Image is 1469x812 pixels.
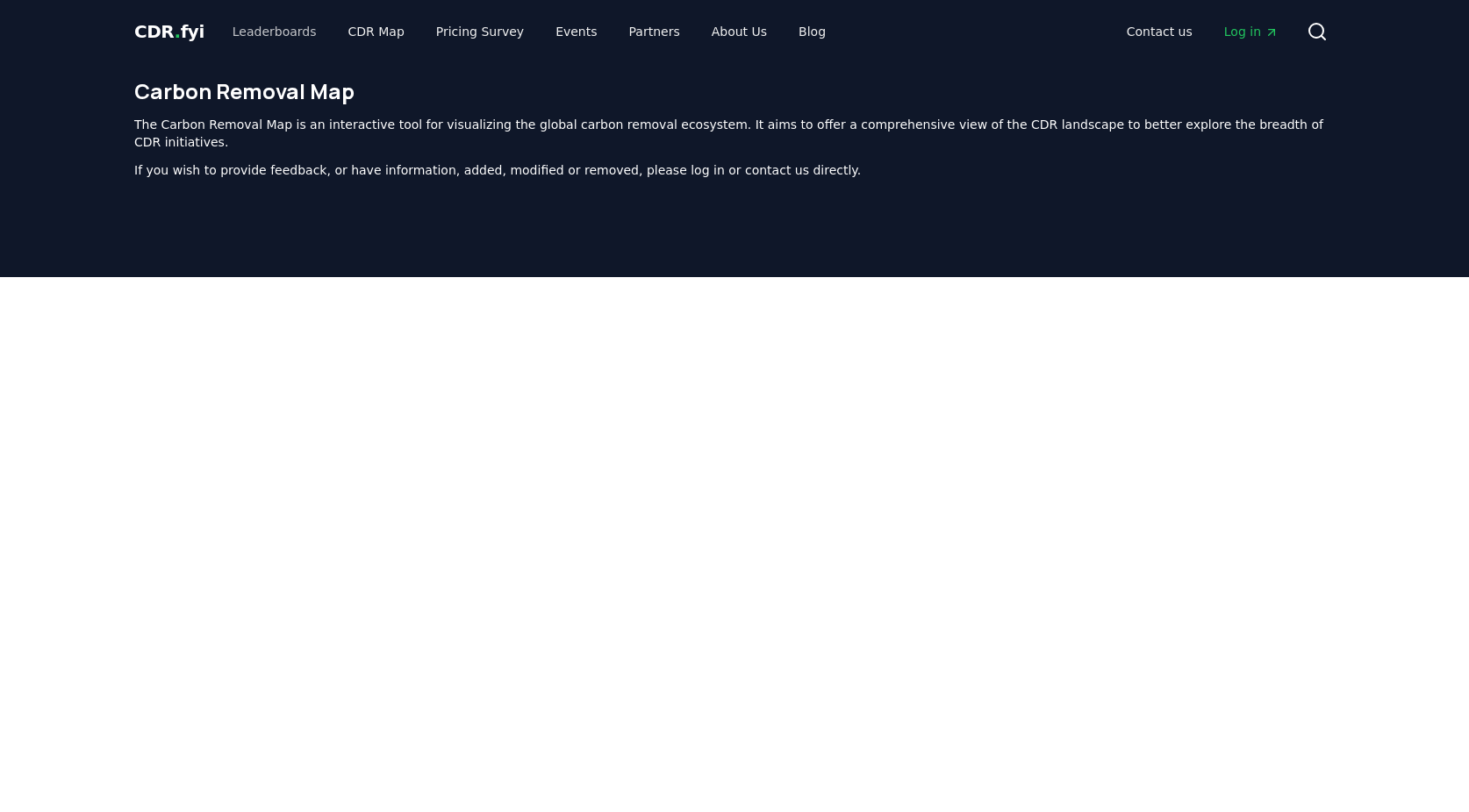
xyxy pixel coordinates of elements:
a: Contact us [1113,16,1207,47]
a: Blog [785,16,840,47]
span: . [175,21,181,42]
a: Log in [1210,16,1293,47]
a: CDR.fyi [134,19,204,44]
a: About Us [698,16,781,47]
nav: Main [1113,16,1293,47]
a: Leaderboards [219,16,331,47]
span: CDR fyi [134,21,204,42]
a: Events [541,16,611,47]
nav: Main [219,16,840,47]
a: Pricing Survey [422,16,538,47]
h1: Carbon Removal Map [134,77,1335,105]
p: The Carbon Removal Map is an interactive tool for visualizing the global carbon removal ecosystem... [134,116,1335,151]
p: If you wish to provide feedback, or have information, added, modified or removed, please log in o... [134,161,1335,179]
span: Log in [1224,23,1279,40]
a: Partners [615,16,694,47]
a: CDR Map [334,16,419,47]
